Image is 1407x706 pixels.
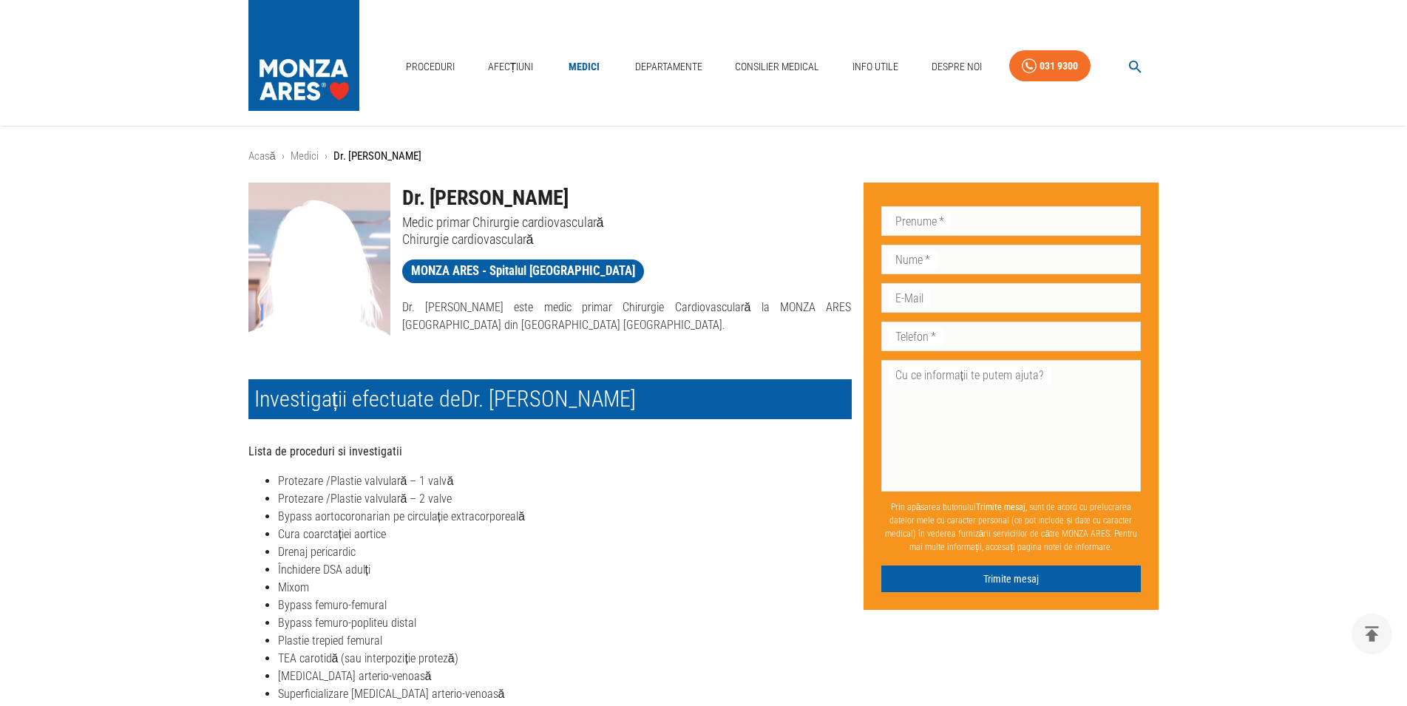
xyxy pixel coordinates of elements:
[560,52,608,82] a: Medici
[278,472,852,490] li: Protezare /Plastie valvulară – 1 valvă
[278,632,852,650] li: Plastie trepied femural
[402,299,852,334] p: Dr. [PERSON_NAME] este medic primar Chirurgie Cardiovasculară la MONZA ARES [GEOGRAPHIC_DATA] din...
[291,149,319,163] a: Medici
[248,148,1159,165] nav: breadcrumb
[402,183,852,214] h1: Dr. [PERSON_NAME]
[629,52,708,82] a: Departamente
[278,597,852,614] li: Bypass femuro-femural
[278,561,852,579] li: Închidere DSA adulți
[248,183,390,367] img: Dr. Celia-Georgiana Ciobanu
[333,148,421,165] p: Dr. [PERSON_NAME]
[926,52,988,82] a: Despre Noi
[881,566,1142,593] button: Trimite mesaj
[1352,614,1392,654] button: delete
[278,614,852,632] li: Bypass femuro-popliteu distal
[282,148,285,165] li: ›
[402,214,852,231] p: Medic primar Chirurgie cardiovasculară
[482,52,540,82] a: Afecțiuni
[278,526,852,543] li: Cura coarctației aortice
[400,52,461,82] a: Proceduri
[278,650,852,668] li: TEA carotidă (sau interpoziție proteză)
[278,490,852,508] li: Protezare /Plastie valvulară – 2 valve
[248,444,402,458] strong: Lista de proceduri si investigatii
[278,543,852,561] li: Drenaj pericardic
[248,149,276,163] a: Acasă
[1009,50,1091,82] a: 031 9300
[325,148,328,165] li: ›
[729,52,825,82] a: Consilier Medical
[248,379,852,419] h2: Investigații efectuate de Dr. [PERSON_NAME]
[976,502,1025,512] b: Trimite mesaj
[402,231,852,248] p: Chirurgie cardiovasculară
[1040,57,1078,75] div: 031 9300
[278,685,852,703] li: Superficializare [MEDICAL_DATA] arterio-venoasă
[402,262,644,280] span: MONZA ARES - Spitalul [GEOGRAPHIC_DATA]
[402,259,644,283] a: MONZA ARES - Spitalul [GEOGRAPHIC_DATA]
[278,508,852,526] li: Bypass aortocoronarian pe circulație extracorporeală
[847,52,904,82] a: Info Utile
[278,579,852,597] li: Mixom
[881,495,1142,560] p: Prin apăsarea butonului , sunt de acord cu prelucrarea datelor mele cu caracter personal (ce pot ...
[278,668,852,685] li: [MEDICAL_DATA] arterio-venoasă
